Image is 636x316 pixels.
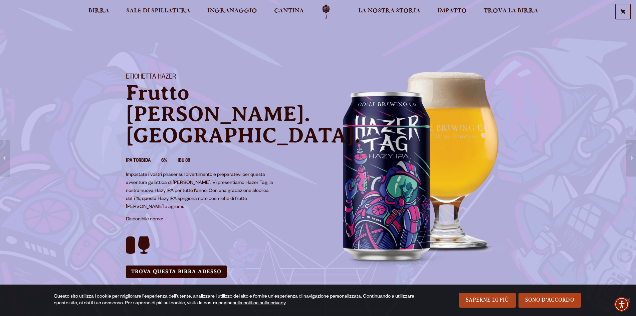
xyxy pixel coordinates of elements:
[233,301,286,306] a: sulla politica sulla privacy
[126,8,190,13] font: Sale di spillatura
[313,4,339,19] a: Casa Odell
[479,4,543,19] a: Trova la birra
[126,81,360,147] font: Frutto [PERSON_NAME]. [GEOGRAPHIC_DATA].
[459,293,515,308] a: Saperne di più
[286,301,287,306] font: .
[614,297,629,312] div: Accessibilità Menu
[358,8,420,13] font: La nostra storia
[126,173,273,210] font: Impostate i vostri phaser sul divertimento e preparatevi per questa avventura galattica di [PERSO...
[54,294,414,306] font: Questo sito utilizza i cookie per migliorare l'esperienza dell'utente, analizzare l'utilizzo del ...
[178,159,190,164] font: IBU 38
[433,4,471,19] a: Impatto
[126,74,176,82] font: Etichetta Hazer
[126,159,151,164] font: IPA torbida
[203,4,261,19] a: Ingranaggio
[207,8,257,13] font: Ingranaggio
[518,293,581,308] a: Sono d'accordo
[525,297,574,303] font: Sono d'accordo
[270,4,308,19] a: Cantina
[354,4,425,19] a: La nostra storia
[437,8,467,13] font: Impatto
[126,266,227,278] a: Trova questa birra adesso
[84,4,114,19] a: Birra
[131,269,221,275] font: Trova questa birra adesso
[126,217,163,222] font: Disponibile come:
[161,159,167,164] font: 6%
[318,65,518,283] img: Immagine di lattina e versamento
[88,8,109,13] font: Birra
[274,8,304,13] font: Cantina
[466,297,509,303] font: Saperne di più
[122,4,195,19] a: Sale di spillatura
[484,8,538,13] font: Trova la birra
